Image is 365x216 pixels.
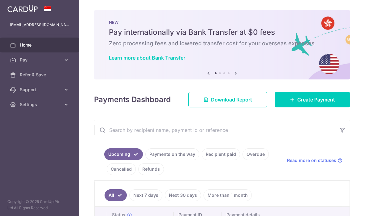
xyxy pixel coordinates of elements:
[188,92,267,107] a: Download Report
[109,55,185,61] a: Learn more about Bank Transfer
[202,148,240,160] a: Recipient paid
[10,22,69,28] p: [EMAIL_ADDRESS][DOMAIN_NAME]
[145,148,199,160] a: Payments on the way
[105,189,127,201] a: All
[20,57,61,63] span: Pay
[109,20,335,25] p: NEW
[109,27,335,37] h5: Pay internationally via Bank Transfer at $0 fees
[204,189,252,201] a: More than 1 month
[20,42,61,48] span: Home
[20,101,61,108] span: Settings
[94,94,171,105] h4: Payments Dashboard
[287,157,336,164] span: Read more on statuses
[20,87,61,93] span: Support
[138,163,164,175] a: Refunds
[107,163,136,175] a: Cancelled
[94,120,335,140] input: Search by recipient name, payment id or reference
[287,157,342,164] a: Read more on statuses
[109,40,335,47] h6: Zero processing fees and lowered transfer cost for your overseas expenses
[104,148,143,160] a: Upcoming
[94,10,350,79] img: Bank transfer banner
[129,189,162,201] a: Next 7 days
[20,72,61,78] span: Refer & Save
[275,92,350,107] a: Create Payment
[211,96,252,103] span: Download Report
[297,96,335,103] span: Create Payment
[243,148,269,160] a: Overdue
[7,5,38,12] img: CardUp
[165,189,201,201] a: Next 30 days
